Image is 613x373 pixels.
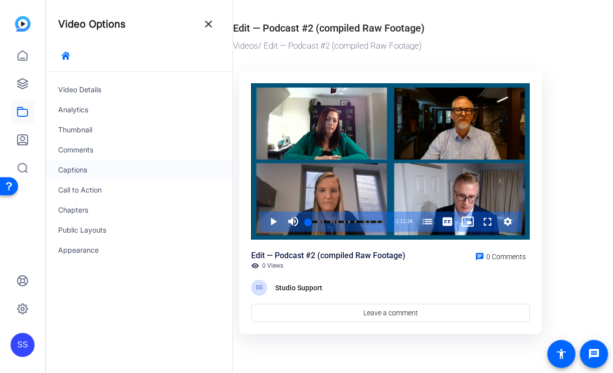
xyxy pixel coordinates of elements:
span: - [394,219,395,224]
div: Captions [46,160,233,180]
div: Thumbnail [46,120,233,140]
a: 0 Comments [471,250,530,262]
mat-icon: accessibility [555,348,567,360]
a: Leave a comment [251,304,530,322]
img: blue-gradient.svg [15,16,31,32]
div: Edit — Podcast #2 (compiled Raw Footage) [251,250,405,262]
div: Analytics [46,100,233,120]
div: Progress Bar [308,221,384,223]
button: Picture-in-Picture [458,212,478,232]
span: 1:11:34 [396,219,413,224]
mat-icon: visibility [251,262,259,270]
div: Video Details [46,80,233,100]
mat-icon: chat [475,252,484,261]
mat-icon: close [202,18,215,30]
mat-icon: message [588,348,600,360]
div: Studio Support [275,282,325,294]
h4: Video Options [58,18,126,30]
button: Chapters [418,212,438,232]
button: Captions [438,212,458,232]
div: Chapters [46,200,233,220]
div: Call to Action [46,180,233,200]
div: Edit — Podcast #2 (compiled Raw Footage) [233,21,425,36]
div: / Edit — Podcast #2 (compiled Raw Footage) [233,40,543,53]
button: Mute [283,212,303,232]
div: Appearance [46,240,233,260]
div: Video Player [251,83,530,240]
div: SS [11,333,35,357]
span: Leave a comment [363,308,418,318]
button: Play [263,212,283,232]
div: SS [251,280,267,296]
span: 0 Views [262,262,283,270]
a: Videos [233,41,258,51]
span: 0 Comments [486,253,526,261]
div: Public Layouts [46,220,233,240]
button: Fullscreen [478,212,498,232]
div: Comments [46,140,233,160]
